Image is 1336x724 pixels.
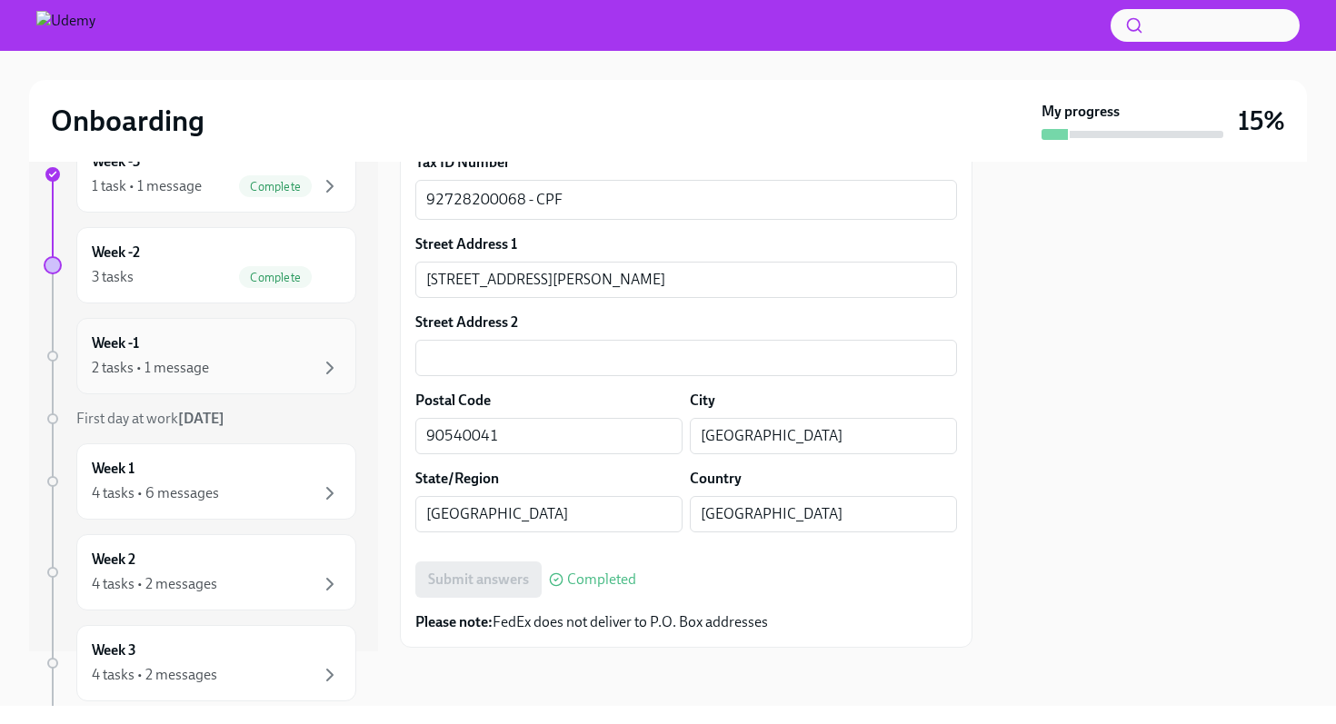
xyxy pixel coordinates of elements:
[415,312,518,332] label: Street Address 2
[76,410,224,427] span: First day at work
[1042,102,1120,122] strong: My progress
[92,550,135,570] h6: Week 2
[690,391,715,411] label: City
[415,153,957,173] label: Tax ID Number
[415,469,499,489] label: State/Region
[44,136,356,213] a: Week -31 task • 1 messageComplete
[92,483,219,503] div: 4 tasks • 6 messages
[92,243,140,263] h6: Week -2
[92,459,135,479] h6: Week 1
[44,227,356,303] a: Week -23 tasksComplete
[415,234,517,254] label: Street Address 1
[44,318,356,394] a: Week -12 tasks • 1 message
[415,391,491,411] label: Postal Code
[415,612,957,632] p: FedEx does not deliver to P.O. Box addresses
[44,625,356,701] a: Week 34 tasks • 2 messages
[690,469,742,489] label: Country
[92,176,202,196] div: 1 task • 1 message
[92,640,136,660] h6: Week 3
[92,152,141,172] h6: Week -3
[92,574,217,594] div: 4 tasks • 2 messages
[239,180,312,193] span: Complete
[1238,104,1285,137] h3: 15%
[567,572,636,587] span: Completed
[426,189,946,211] textarea: 92728200068 - CPF
[92,333,139,353] h6: Week -1
[92,267,134,287] div: 3 tasks
[44,534,356,610] a: Week 24 tasks • 2 messages
[51,103,204,139] h2: Onboarding
[92,665,217,685] div: 4 tasks • 2 messages
[178,410,224,427] strong: [DATE]
[36,11,95,40] img: Udemy
[239,271,312,284] span: Complete
[44,409,356,429] a: First day at work[DATE]
[44,443,356,520] a: Week 14 tasks • 6 messages
[415,613,493,630] strong: Please note:
[92,358,209,378] div: 2 tasks • 1 message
